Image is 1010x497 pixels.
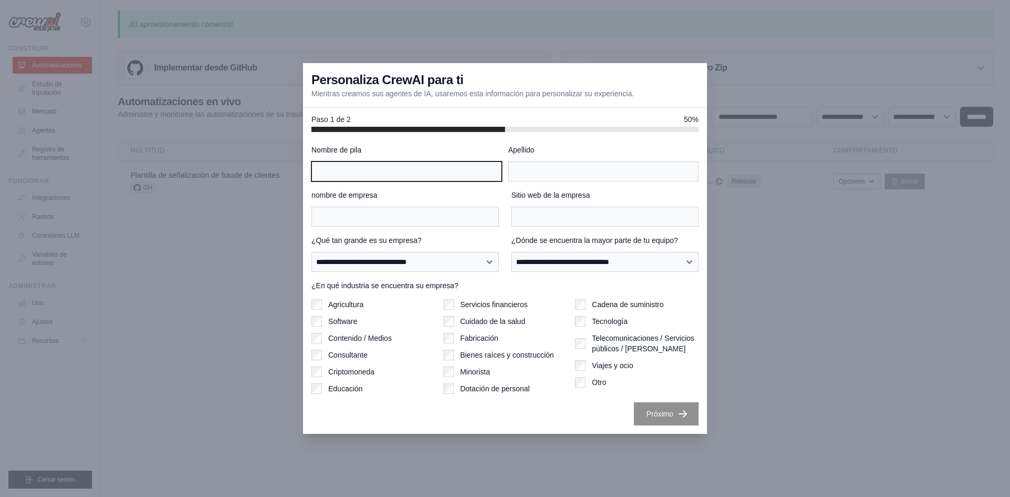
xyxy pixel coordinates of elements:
font: Minorista [460,368,490,376]
font: Próximo [647,410,673,418]
font: Fabricación [460,334,498,342]
font: Tecnología [592,317,628,326]
font: Personaliza CrewAI para ti [311,73,463,87]
font: Telecomunicaciones / Servicios públicos / [PERSON_NAME] [592,334,694,353]
font: Paso 1 de 2 [311,115,351,124]
font: nombre de empresa [311,191,377,199]
font: ¿Dónde se encuentra la mayor parte de tu equipo? [511,236,678,245]
font: Bienes raíces y construcción [460,351,554,359]
font: Sitio web de la empresa [511,191,590,199]
font: Apellido [508,146,534,154]
font: Consultante [328,351,368,359]
font: Agricultura [328,300,363,309]
font: Criptomoneda [328,368,375,376]
font: Educación [328,384,362,393]
font: Otro [592,378,606,387]
font: Contenido / Medios [328,334,392,342]
font: Viajes y ocio [592,361,633,370]
font: Mientras creamos sus agentes de IA, usaremos esta información para personalizar su experiencia. [311,89,634,98]
font: Cadena de suministro [592,300,663,309]
font: 50% [684,115,699,124]
font: ¿En qué industria se encuentra su empresa? [311,281,458,290]
font: Servicios financieros [460,300,528,309]
font: Software [328,317,357,326]
font: Nombre de pila [311,146,361,154]
font: ¿Qué tan grande es su empresa? [311,236,421,245]
font: Dotación de personal [460,384,530,393]
font: Cuidado de la salud [460,317,526,326]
